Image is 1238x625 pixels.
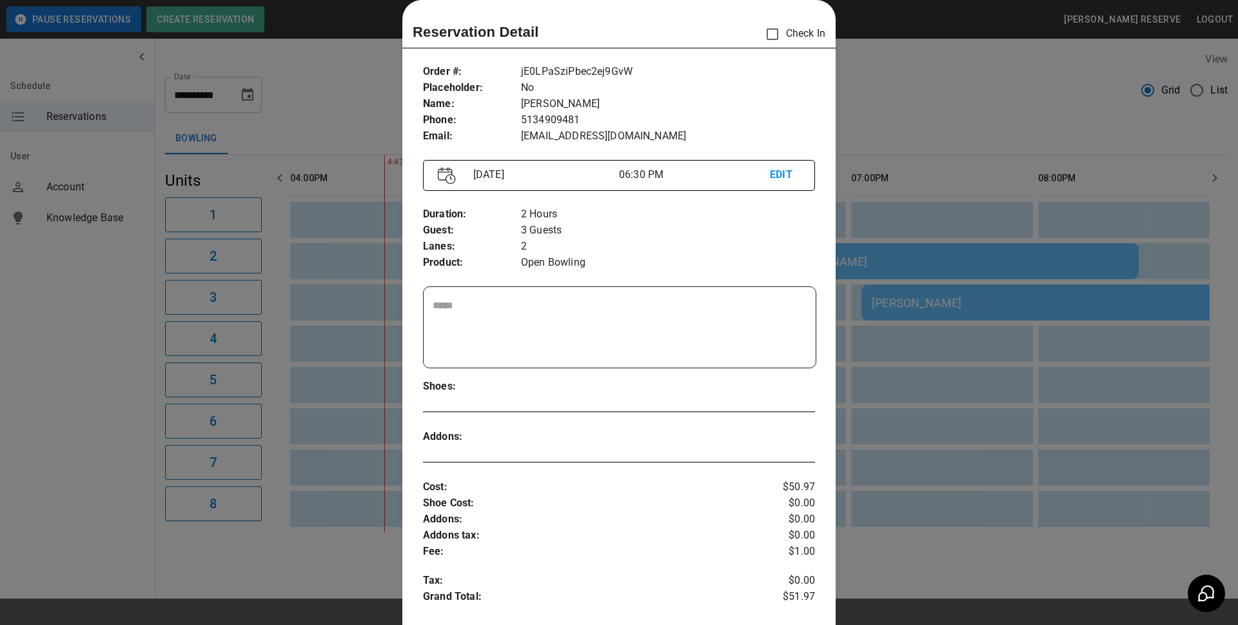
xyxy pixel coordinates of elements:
p: Order # : [423,64,521,80]
p: Addons : [423,511,750,528]
p: Phone : [423,112,521,128]
p: $0.00 [750,573,815,589]
p: 5134909481 [521,112,815,128]
p: Email : [423,128,521,144]
p: Lanes : [423,239,521,255]
p: $50.97 [750,479,815,495]
img: Vector [438,167,456,184]
p: 2 Hours [521,206,815,223]
p: Placeholder : [423,80,521,96]
p: [DATE] [468,167,619,183]
p: Fee : [423,544,750,560]
p: Reservation Detail [413,21,539,43]
p: EDIT [770,167,800,183]
p: Product : [423,255,521,271]
p: Check In [759,21,825,48]
p: Shoe Cost : [423,495,750,511]
p: Tax : [423,573,750,589]
p: 2 [521,239,815,255]
p: Shoes : [423,379,521,395]
p: $0.00 [750,511,815,528]
p: Grand Total : [423,589,750,608]
p: 3 Guests [521,223,815,239]
p: Addons tax : [423,528,750,544]
p: Open Bowling [521,255,815,271]
p: Guest : [423,223,521,239]
p: Addons : [423,429,521,445]
p: $1.00 [750,544,815,560]
p: $0.00 [750,528,815,544]
p: 06:30 PM [619,167,770,183]
p: $51.97 [750,589,815,608]
p: Duration : [423,206,521,223]
p: Name : [423,96,521,112]
p: No [521,80,815,96]
p: [EMAIL_ADDRESS][DOMAIN_NAME] [521,128,815,144]
p: $0.00 [750,495,815,511]
p: Cost : [423,479,750,495]
p: [PERSON_NAME] [521,96,815,112]
p: jE0LPaSziPbec2ej9GvW [521,64,815,80]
